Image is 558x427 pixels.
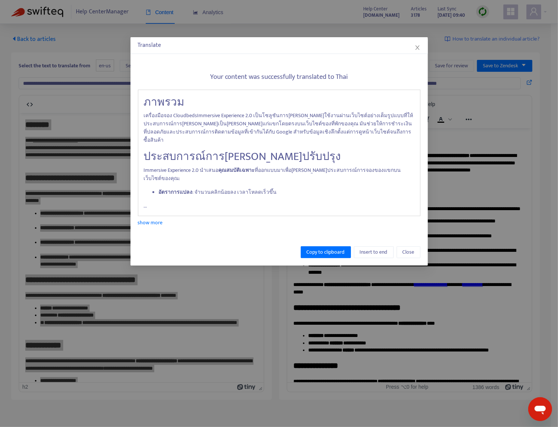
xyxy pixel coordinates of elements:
[144,166,401,183] span: Immersive Experience 2.0 นำเสนอ ที่ออกแบบมาเพื่อ[PERSON_NAME]ประสบการณ์การจองของแขกบนเว็บไซต์ของคุณ:
[159,188,415,196] li: : จำนวนคลิกน้อยลง เวลาโหลดเร็วขึ้น
[301,246,351,258] button: Copy to clipboard
[528,397,552,421] iframe: Button to launch messaging window
[144,147,341,166] span: ประสบการณ์การ[PERSON_NAME]ปรับปรุง
[144,112,415,144] p: Immersive Experience 2.0 เป็นโซลูชันการ[PERSON_NAME]ใช้งานผ่านเว็บไซต์อย่างเต็มรูปแบบที่ให้ประสบก...
[219,166,255,174] strong: คุณสมบัติเฉพาะ
[403,248,415,256] span: Close
[360,248,388,256] span: Insert to end
[397,246,420,258] button: Close
[159,188,193,196] strong: อัตราการแปลง
[144,93,185,112] span: ภาพรวม
[144,111,197,120] a: เครื่องมือจอง Cloudbeds
[138,41,420,50] div: Translate
[138,218,163,227] a: show more
[415,45,420,51] span: close
[307,248,345,256] span: Copy to clipboard
[138,90,420,216] div: ...
[413,44,422,52] button: Close
[354,246,394,258] button: Insert to end
[138,73,420,81] h5: Your content was successfully translated to Thai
